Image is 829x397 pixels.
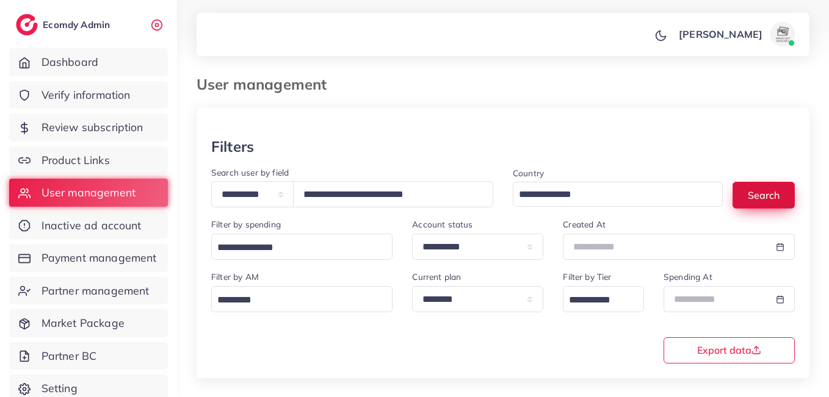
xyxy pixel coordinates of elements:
[733,182,795,208] button: Search
[672,22,800,46] a: [PERSON_NAME]avatar
[9,309,168,337] a: Market Package
[9,81,168,109] a: Verify information
[42,218,142,234] span: Inactive ad account
[563,271,611,283] label: Filter by Tier
[513,167,544,179] label: Country
[42,54,98,70] span: Dashboard
[16,14,38,35] img: logo
[211,271,259,283] label: Filter by AM
[42,315,125,331] span: Market Package
[9,113,168,141] a: Review subscription
[9,212,168,240] a: Inactive ad account
[664,271,712,283] label: Spending At
[213,238,377,257] input: Search for option
[42,348,97,364] span: Partner BC
[513,182,723,207] div: Search for option
[42,381,78,396] span: Setting
[42,283,150,299] span: Partner management
[213,291,377,310] input: Search for option
[42,120,143,135] span: Review subscription
[412,271,461,283] label: Current plan
[9,244,168,272] a: Payment management
[211,286,393,312] div: Search for option
[9,179,168,207] a: User management
[515,185,707,204] input: Search for option
[211,218,281,231] label: Filter by spending
[42,185,136,201] span: User management
[16,14,113,35] a: logoEcomdy Admin
[211,138,254,156] h3: Filters
[565,291,628,310] input: Search for option
[9,48,168,76] a: Dashboard
[664,337,795,363] button: Export data
[197,76,336,93] h3: User management
[9,342,168,370] a: Partner BC
[43,19,113,30] h2: Ecomdy Admin
[412,218,472,231] label: Account status
[9,277,168,305] a: Partner management
[563,218,606,231] label: Created At
[42,87,131,103] span: Verify information
[679,27,762,41] p: [PERSON_NAME]
[211,166,289,179] label: Search user by field
[42,250,157,266] span: Payment management
[563,286,644,312] div: Search for option
[770,22,795,46] img: avatar
[211,234,393,260] div: Search for option
[9,146,168,174] a: Product Links
[42,152,110,168] span: Product Links
[697,345,761,355] span: Export data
